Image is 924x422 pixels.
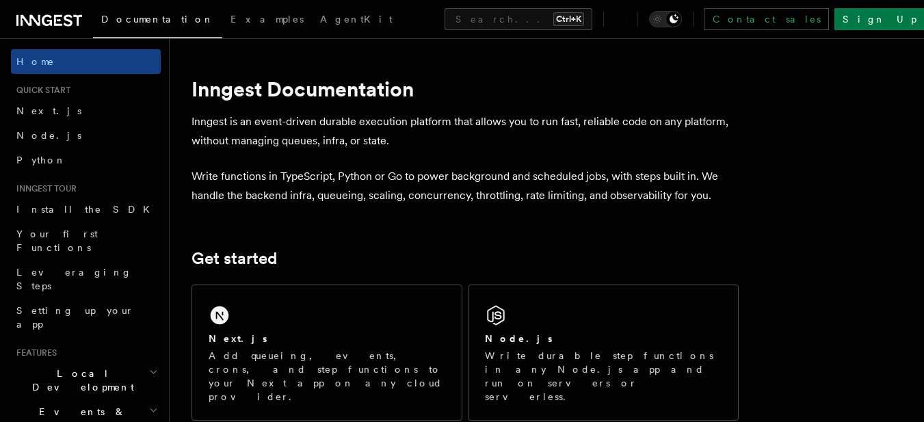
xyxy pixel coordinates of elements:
a: Python [11,148,161,172]
p: Inngest is an event-driven durable execution platform that allows you to run fast, reliable code ... [192,112,739,150]
button: Local Development [11,361,161,399]
a: Documentation [93,4,222,38]
p: Write functions in TypeScript, Python or Go to power background and scheduled jobs, with steps bu... [192,167,739,205]
span: Your first Functions [16,228,98,253]
a: Install the SDK [11,197,161,222]
a: Node.js [11,123,161,148]
a: Leveraging Steps [11,260,161,298]
a: Home [11,49,161,74]
a: Next.js [11,98,161,123]
kbd: Ctrl+K [553,12,584,26]
h2: Node.js [485,332,553,345]
span: Examples [230,14,304,25]
span: Leveraging Steps [16,267,132,291]
p: Add queueing, events, crons, and step functions to your Next app on any cloud provider. [209,349,445,404]
a: AgentKit [312,4,401,37]
a: Get started [192,249,277,268]
span: Next.js [16,105,81,116]
span: Features [11,347,57,358]
p: Write durable step functions in any Node.js app and run on servers or serverless. [485,349,722,404]
span: Home [16,55,55,68]
span: Node.js [16,130,81,141]
h2: Next.js [209,332,267,345]
a: Contact sales [704,8,829,30]
span: Local Development [11,367,149,394]
span: Python [16,155,66,166]
span: AgentKit [320,14,393,25]
button: Toggle dark mode [649,11,682,27]
button: Search...Ctrl+K [445,8,592,30]
a: Next.jsAdd queueing, events, crons, and step functions to your Next app on any cloud provider. [192,285,462,421]
a: Examples [222,4,312,37]
span: Documentation [101,14,214,25]
span: Setting up your app [16,305,134,330]
span: Inngest tour [11,183,77,194]
a: Your first Functions [11,222,161,260]
span: Quick start [11,85,70,96]
a: Node.jsWrite durable step functions in any Node.js app and run on servers or serverless. [468,285,739,421]
span: Install the SDK [16,204,158,215]
a: Setting up your app [11,298,161,337]
h1: Inngest Documentation [192,77,739,101]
